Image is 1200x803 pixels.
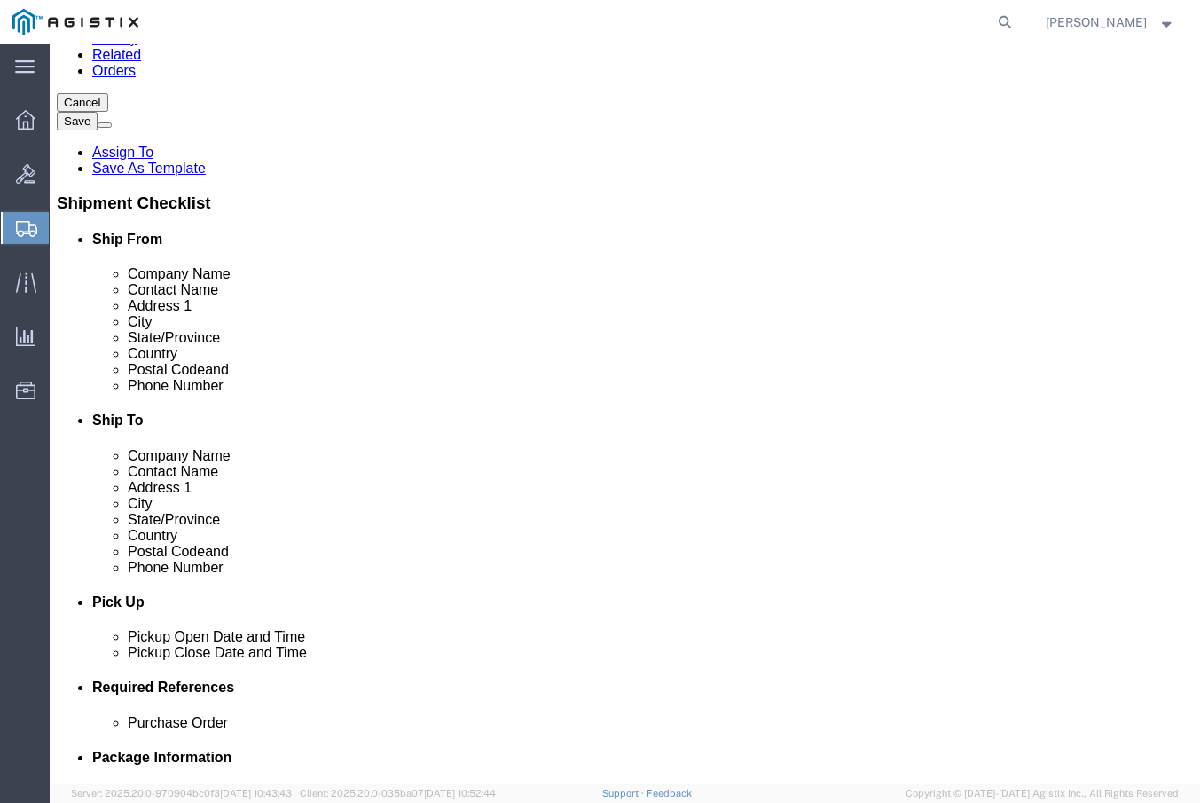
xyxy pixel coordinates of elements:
span: Server: 2025.20.0-970904bc0f3 [71,788,292,799]
span: Feras Saleh [1046,12,1147,32]
a: Feedback [647,788,692,799]
a: Support [602,788,647,799]
iframe: FS Legacy Container [50,44,1200,784]
span: [DATE] 10:43:43 [220,788,292,799]
span: [DATE] 10:52:44 [424,788,496,799]
span: Copyright © [DATE]-[DATE] Agistix Inc., All Rights Reserved [906,786,1179,801]
span: Client: 2025.20.0-035ba07 [300,788,496,799]
img: logo [12,9,138,35]
button: [PERSON_NAME] [1045,12,1176,33]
